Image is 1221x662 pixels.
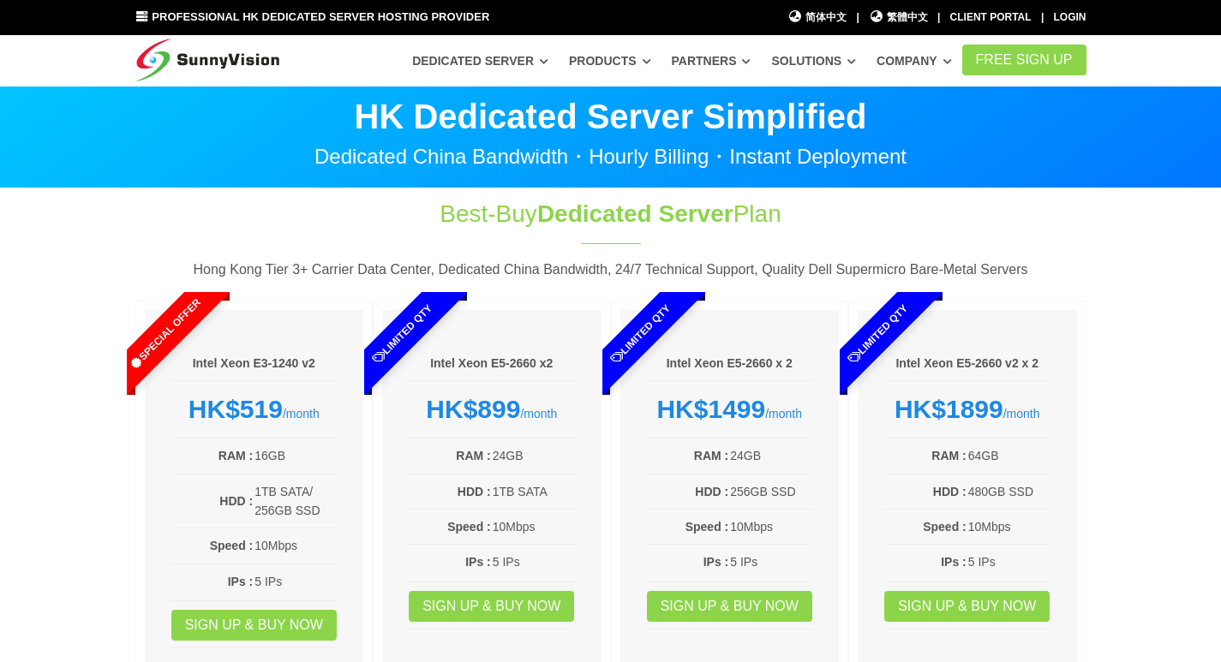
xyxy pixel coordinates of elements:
td: 10Mbps [254,535,338,556]
td: 10Mbps [967,516,1051,537]
h6: Intel Xeon E5-2660 x2 [408,355,576,373]
a: Sign up & Buy Now [171,610,337,641]
td: 480GB SSD [967,481,1051,502]
li: | [937,9,940,26]
strong: HK$899 [426,395,520,423]
a: FREE Sign Up [962,45,1086,75]
strong: HK$1499 [656,395,765,423]
div: /month [883,394,1051,425]
h6: Intel Xeon E5-2660 x 2 [646,355,814,373]
b: RAM : [694,449,728,462]
div: /month [646,394,814,425]
h6: Intel Xeon E5-2660 v2 x 2 [883,355,1051,373]
a: Solutions [771,45,856,76]
a: 繁體中文 [869,9,928,26]
a: Sign up & Buy Now [884,591,1050,622]
span: Professional HK Dedicated Server Hosting Provider [152,10,489,23]
td: 10Mbps [729,516,813,537]
a: Dedicated Server [412,45,548,76]
b: IPs : [703,555,729,569]
strong: HK$1899 [895,395,1003,423]
a: Products [569,45,651,76]
td: 10Mbps [492,516,576,537]
a: 简体中文 [788,9,847,26]
a: Partners [672,45,751,76]
h6: Intel Xeon E3-1240 v2 [171,355,338,373]
b: HDD : [933,485,967,498]
b: Speed : [923,520,967,534]
b: IPs : [465,555,491,569]
b: IPs : [228,575,254,588]
p: Dedicated China Bandwidth・Hourly Billing・Instant Deployment [135,146,1086,167]
h1: Best-Buy Plan [326,197,896,230]
b: RAM : [218,449,253,462]
b: RAM : [456,449,490,462]
b: Speed : [685,520,729,534]
td: 5 IPs [492,552,576,572]
b: RAM : [931,449,966,462]
td: 5 IPs [729,552,813,572]
p: HK Dedicated Server Simplified [135,99,1086,134]
li: | [1041,9,1044,26]
b: Speed : [210,539,254,552]
td: 64GB [967,445,1051,466]
td: 1TB SATA/ 256GB SSD [254,481,338,522]
td: 16GB [254,445,338,466]
span: Limited Qty [331,262,475,406]
a: Sign up & Buy Now [409,591,574,622]
span: Limited Qty [568,262,712,406]
span: Dedicated Server [537,200,733,227]
b: HDD : [219,494,253,508]
a: Login [1054,11,1086,23]
td: 5 IPs [967,552,1051,572]
b: IPs : [941,555,967,569]
span: Limited Qty [806,262,950,406]
strong: HK$519 [189,395,283,423]
td: 24GB [492,445,576,466]
span: Special Offer [93,262,236,406]
td: 1TB SATA [492,481,576,502]
b: HDD : [458,485,491,498]
b: Speed : [447,520,491,534]
div: /month [171,394,338,425]
td: 256GB SSD [729,481,813,502]
p: Hong Kong Tier 3+ Carrier Data Center, Dedicated China Bandwidth, 24/7 Technical Support, Quality... [135,259,1086,281]
a: Sign up & Buy Now [647,591,812,622]
a: Client Portal [950,11,1032,23]
b: HDD : [695,485,728,498]
td: 5 IPs [254,571,338,592]
li: | [856,9,859,26]
td: 24GB [729,445,813,466]
a: Company [877,45,952,76]
div: /month [408,394,576,425]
